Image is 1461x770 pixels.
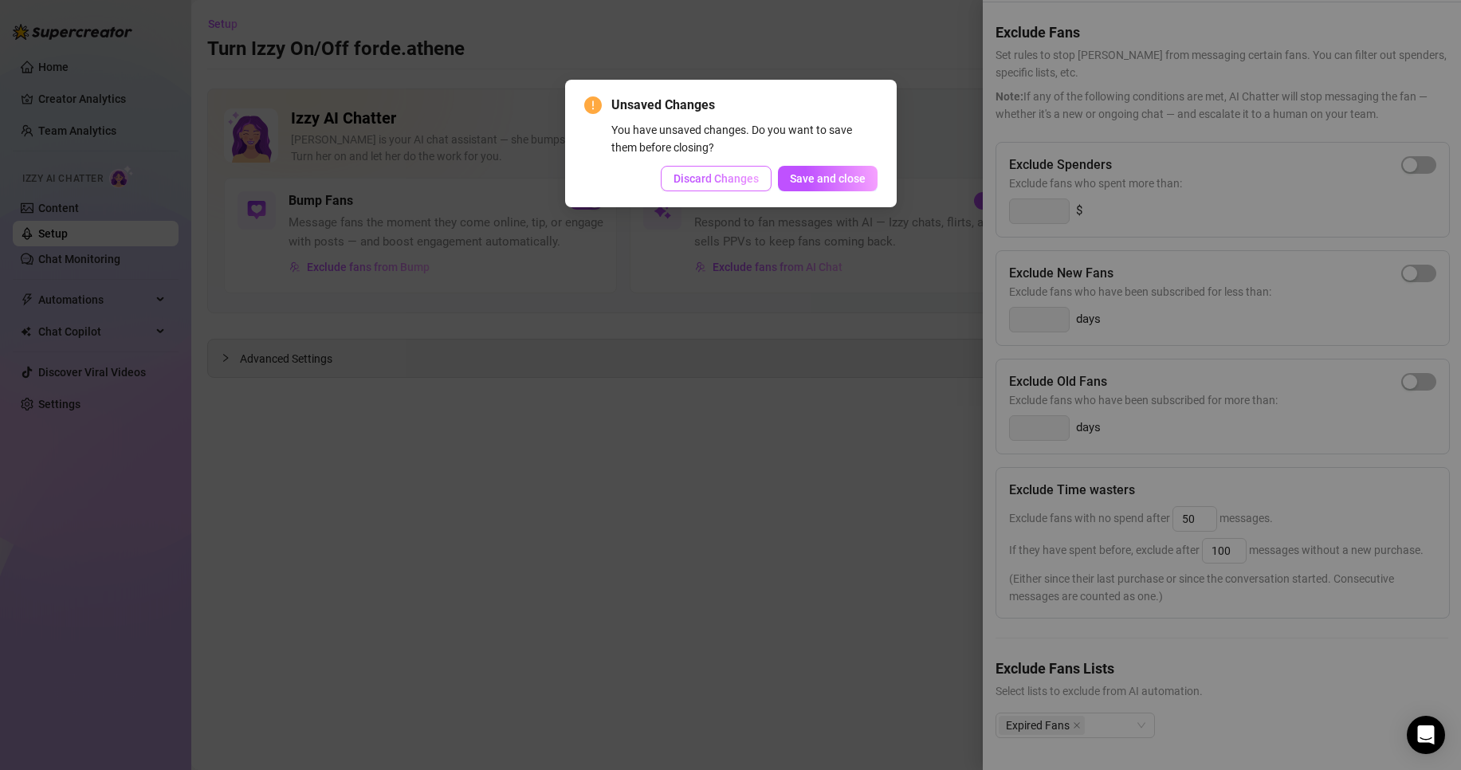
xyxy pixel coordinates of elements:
div: You have unsaved changes. Do you want to save them before closing? [611,121,878,156]
button: Discard Changes [661,166,772,191]
span: Save and close [790,172,866,185]
button: Save and close [778,166,878,191]
span: Unsaved Changes [611,96,878,115]
span: Discard Changes [674,172,759,185]
div: Open Intercom Messenger [1407,716,1445,754]
span: exclamation-circle [584,96,602,114]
